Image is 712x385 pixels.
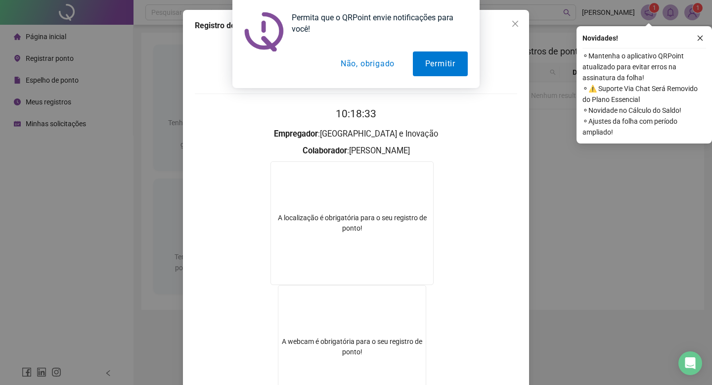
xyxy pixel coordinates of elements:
[303,146,347,155] strong: Colaborador
[274,129,318,139] strong: Empregador
[336,108,376,120] time: 10:18:33
[195,144,517,157] h3: : [PERSON_NAME]
[582,83,706,105] span: ⚬ ⚠️ Suporte Via Chat Será Removido do Plano Essencial
[328,51,407,76] button: Não, obrigado
[271,213,433,234] div: A localização é obrigatória para o seu registro de ponto!
[582,116,706,138] span: ⚬ Ajustes da folha com período ampliado!
[284,12,468,35] div: Permita que o QRPoint envie notificações para você!
[195,128,517,141] h3: : [GEOGRAPHIC_DATA] e Inovação
[413,51,468,76] button: Permitir
[582,105,706,116] span: ⚬ Novidade no Cálculo do Saldo!
[244,12,284,51] img: notification icon
[678,351,702,375] div: Open Intercom Messenger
